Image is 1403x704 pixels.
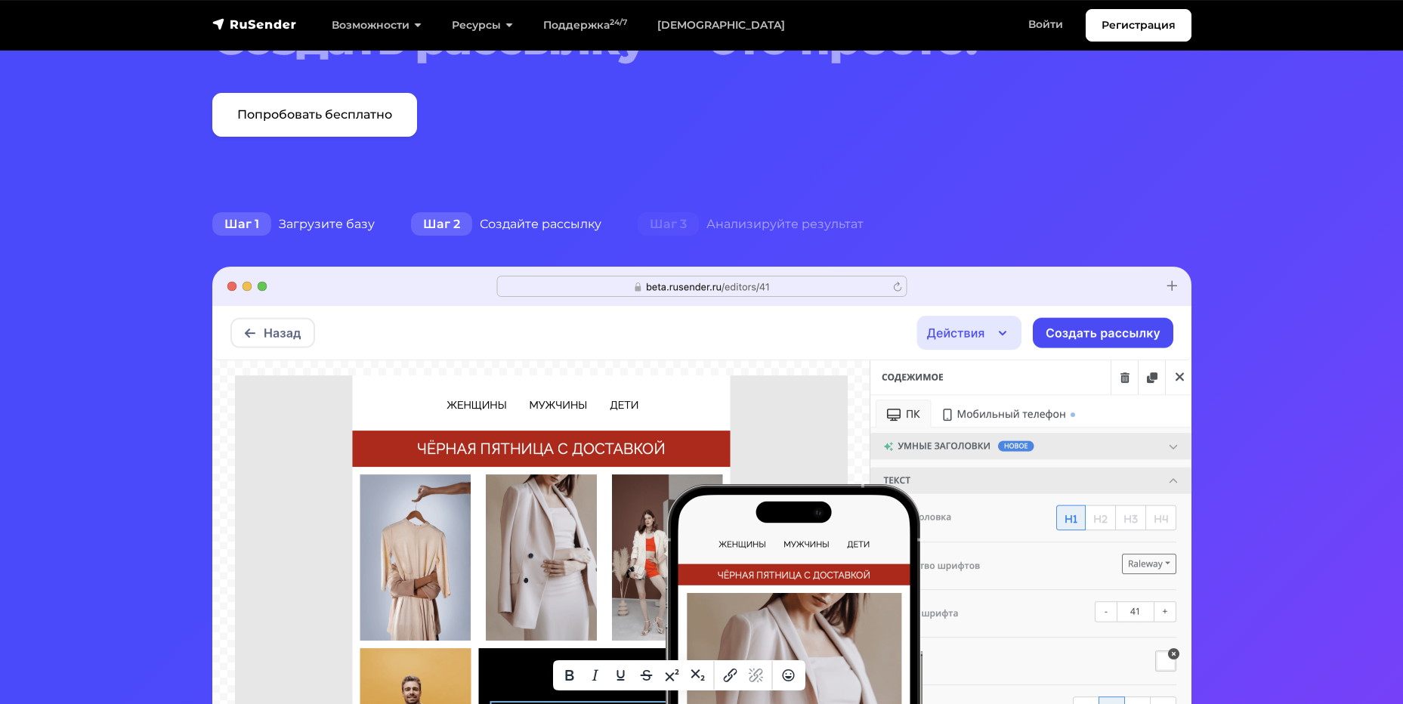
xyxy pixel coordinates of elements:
[620,209,882,239] div: Анализируйте результат
[317,10,437,41] a: Возможности
[638,212,699,236] span: Шаг 3
[194,209,393,239] div: Загрузите базу
[393,209,620,239] div: Создайте рассылку
[212,93,417,137] a: Попробовать бесплатно
[212,17,297,32] img: RuSender
[1086,9,1191,42] a: Регистрация
[610,17,627,27] sup: 24/7
[642,10,800,41] a: [DEMOGRAPHIC_DATA]
[411,212,472,236] span: Шаг 2
[528,10,642,41] a: Поддержка24/7
[437,10,528,41] a: Ресурсы
[212,212,271,236] span: Шаг 1
[1013,9,1078,40] a: Войти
